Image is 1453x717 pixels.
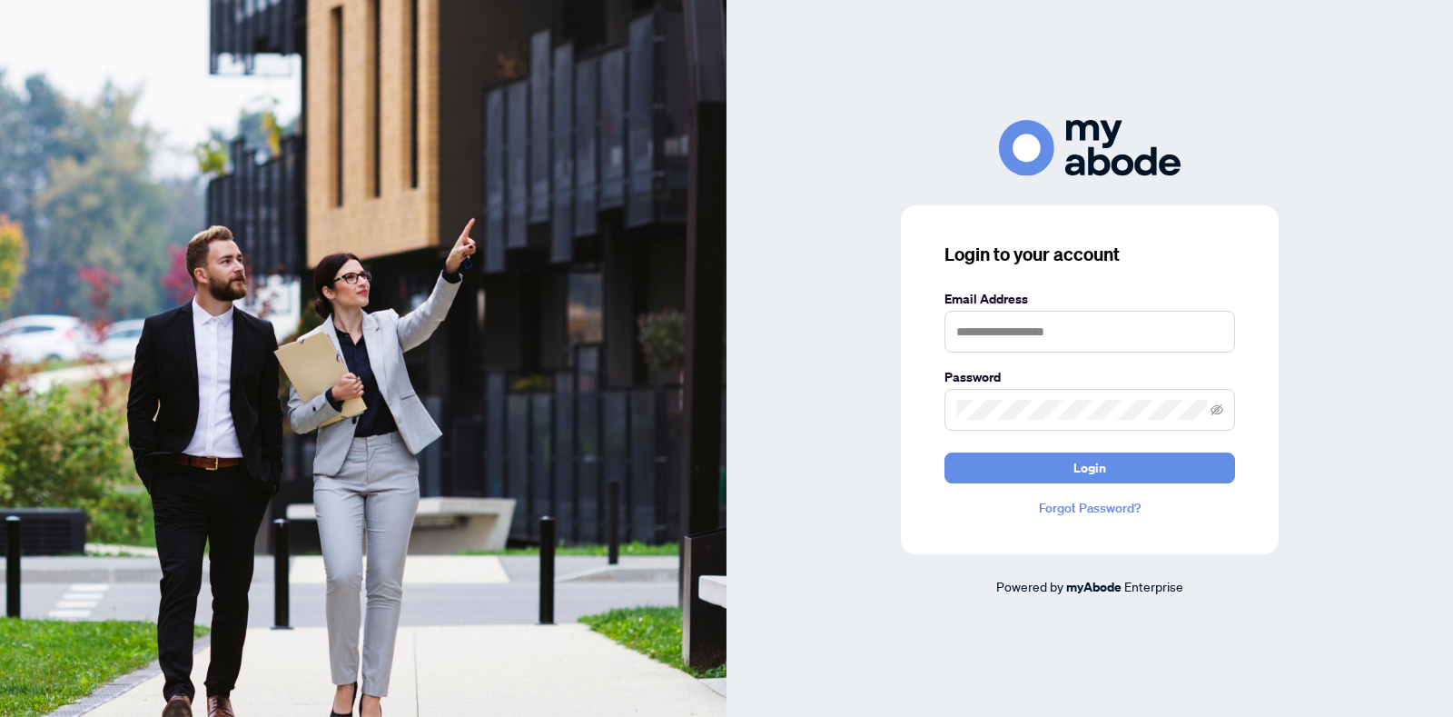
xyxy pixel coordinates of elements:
span: Login [1073,453,1106,483]
span: Enterprise [1124,578,1183,594]
span: eye-invisible [1211,403,1223,416]
a: Forgot Password? [944,498,1235,518]
button: Login [944,453,1235,483]
label: Password [944,367,1235,387]
a: myAbode [1066,577,1122,597]
label: Email Address [944,289,1235,309]
h3: Login to your account [944,242,1235,267]
img: ma-logo [999,120,1181,175]
span: Powered by [996,578,1063,594]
